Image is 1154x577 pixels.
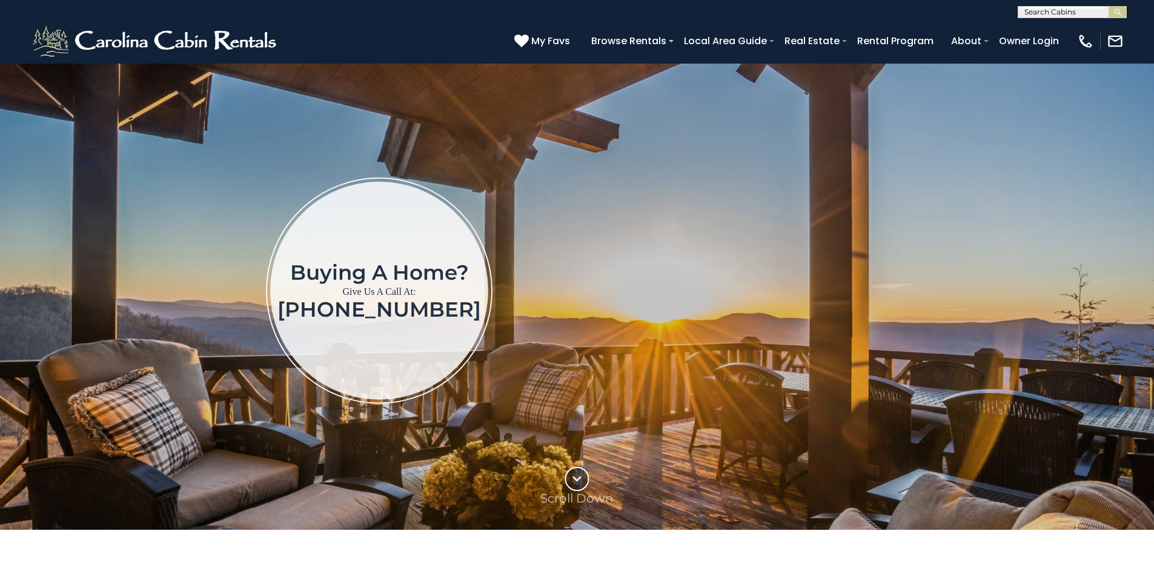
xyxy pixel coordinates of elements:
p: Scroll Down [540,491,614,506]
a: Rental Program [851,30,940,51]
a: Browse Rentals [585,30,672,51]
iframe: New Contact Form [688,127,1083,453]
img: phone-regular-white.png [1077,33,1094,50]
a: Real Estate [778,30,846,51]
a: Local Area Guide [678,30,773,51]
a: Owner Login [993,30,1065,51]
a: About [945,30,987,51]
img: mail-regular-white.png [1107,33,1124,50]
span: My Favs [531,33,570,48]
a: My Favs [514,33,573,49]
a: [PHONE_NUMBER] [277,297,481,322]
h1: Buying a home? [277,262,481,283]
img: White-1-2.png [30,23,282,59]
p: Give Us A Call At: [277,283,481,300]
